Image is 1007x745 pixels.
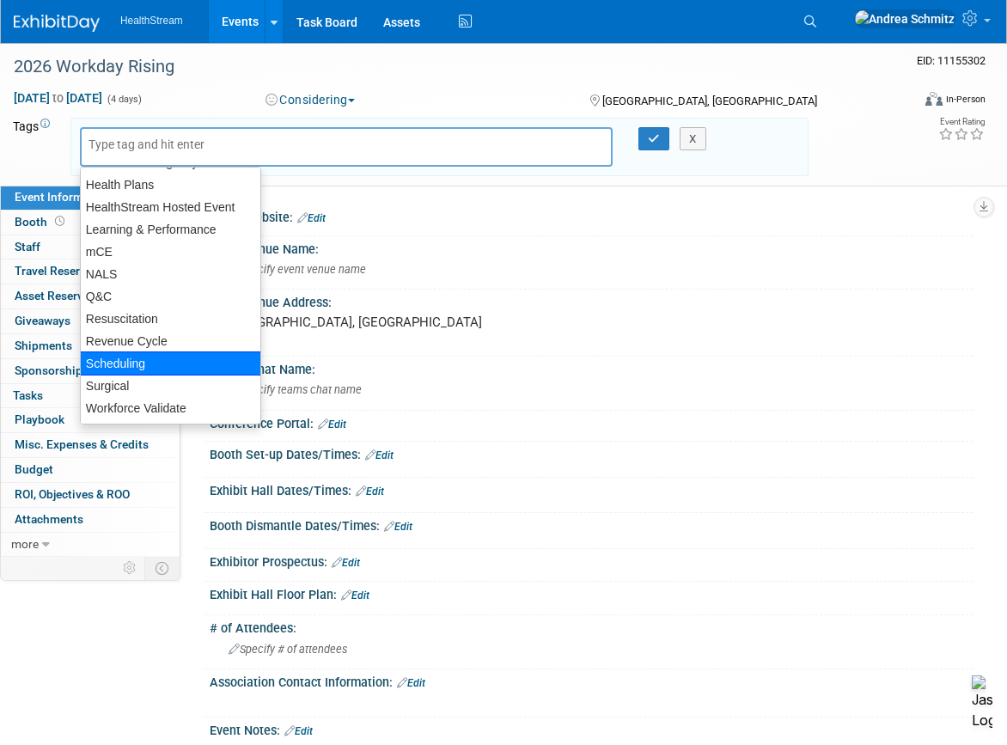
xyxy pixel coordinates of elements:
[120,15,183,27] span: HealthStream
[318,418,346,431] a: Edit
[1,309,180,333] a: Giveaways
[15,412,64,426] span: Playbook
[81,218,260,241] div: Learning & Performance
[80,351,261,376] div: Scheduling
[1,211,180,235] a: Booth
[145,557,180,579] td: Toggle Event Tabs
[81,397,260,419] div: Workforce Validate
[210,615,973,637] div: # of Attendees:
[938,118,985,126] div: Event Rating
[1,384,180,408] a: Tasks
[15,190,111,204] span: Event Information
[88,136,226,153] input: Type tag and hit enter
[259,91,362,108] button: Considering
[13,388,43,402] span: Tasks
[15,289,117,302] span: Asset Reservations
[210,549,973,571] div: Exhibitor Prospectus:
[397,677,425,689] a: Edit
[13,118,55,176] td: Tags
[1,235,180,260] a: Staff
[81,308,260,330] div: Resuscitation
[384,521,412,533] a: Edit
[1,334,180,358] a: Shipments
[917,54,986,67] span: Event ID: 11155302
[1,260,180,284] a: Travel Reservations
[15,264,119,278] span: Travel Reservations
[210,513,973,535] div: Booth Dismantle Dates/Times:
[210,669,973,692] div: Association Contact Information:
[1,359,180,383] a: Sponsorships
[1,508,180,532] a: Attachments
[229,643,347,656] span: Specify # of attendees
[210,290,973,311] div: Event Venue Address:
[365,449,394,461] a: Edit
[210,357,973,378] div: Teams Chat Name:
[8,52,890,82] div: 2026 Workday Rising
[925,92,943,106] img: Format-Inperson.png
[680,127,706,151] button: X
[81,241,260,263] div: mCE
[1,533,180,557] a: more
[1,458,180,482] a: Budget
[81,330,260,352] div: Revenue Cycle
[81,196,260,218] div: HealthStream Hosted Event
[15,437,149,451] span: Misc. Expenses & Credits
[210,478,973,500] div: Exhibit Hall Dates/Times:
[229,263,366,276] span: Specify event venue name
[341,589,369,601] a: Edit
[115,557,145,579] td: Personalize Event Tab Strip
[1,284,180,308] a: Asset Reservations
[945,93,986,106] div: In-Person
[15,215,68,229] span: Booth
[81,263,260,285] div: NALS
[1,408,180,432] a: Playbook
[210,582,973,604] div: Exhibit Hall Floor Plan:
[1,186,180,210] a: Event Information
[15,339,72,352] span: Shipments
[356,485,384,498] a: Edit
[81,285,260,308] div: Q&C
[297,212,326,224] a: Edit
[52,215,68,228] span: Booth not reserved yet
[284,725,313,737] a: Edit
[210,205,973,227] div: Event Website:
[210,411,973,433] div: Conference Portal:
[15,240,40,253] span: Staff
[210,236,973,258] div: Event Venue Name:
[210,442,973,464] div: Booth Set-up Dates/Times:
[15,512,83,526] span: Attachments
[332,557,360,569] a: Edit
[15,462,53,476] span: Budget
[1,483,180,507] a: ROI, Objectives & ROO
[81,174,260,196] div: Health Plans
[81,375,260,397] div: Surgical
[834,89,986,115] div: Event Format
[1,433,180,457] a: Misc. Expenses & Credits
[15,314,70,327] span: Giveaways
[229,314,509,330] pre: [GEOGRAPHIC_DATA], [GEOGRAPHIC_DATA]
[602,95,817,107] span: [GEOGRAPHIC_DATA], [GEOGRAPHIC_DATA]
[14,15,100,32] img: ExhibitDay
[13,90,103,106] span: [DATE] [DATE]
[854,9,955,28] img: Andrea Schmitz
[106,94,142,105] span: (4 days)
[50,91,66,105] span: to
[15,487,130,501] span: ROI, Objectives & ROO
[11,537,39,551] span: more
[210,718,973,740] div: Event Notes:
[15,363,88,377] span: Sponsorships
[229,383,362,396] span: Specify teams chat name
